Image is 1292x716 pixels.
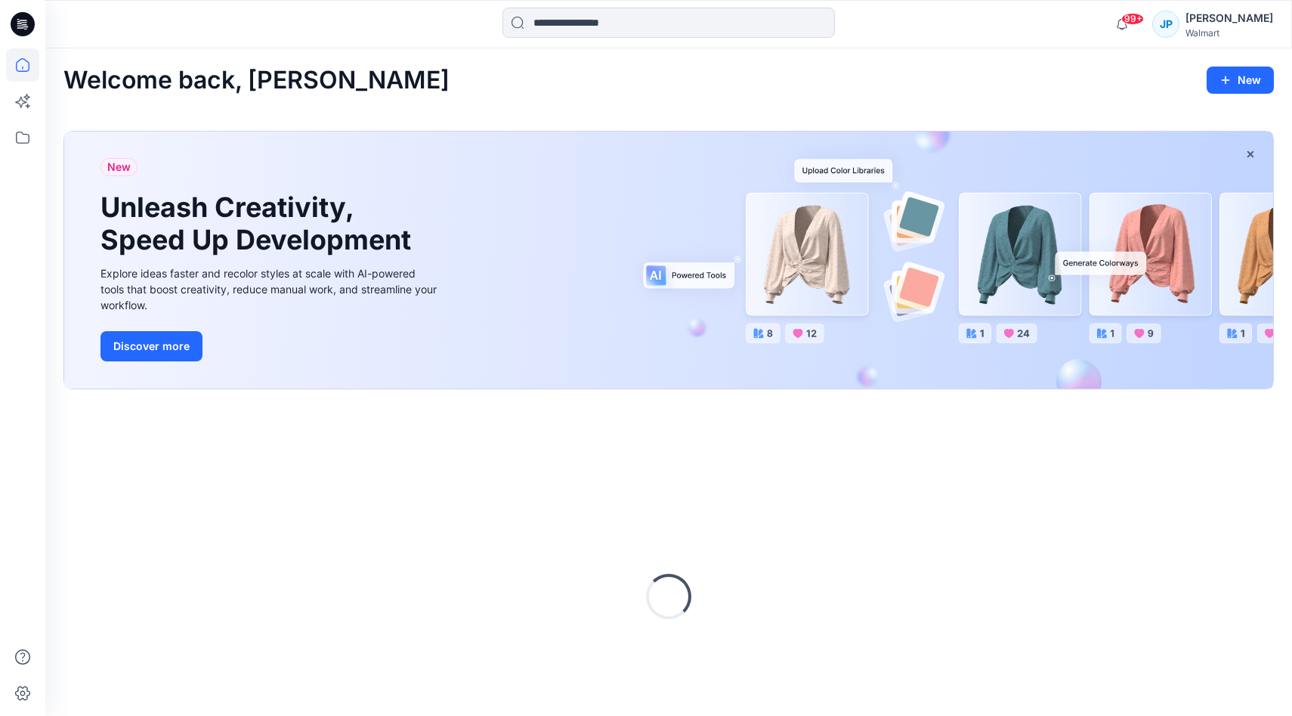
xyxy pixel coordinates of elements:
button: Discover more [100,331,202,361]
h1: Unleash Creativity, Speed Up Development [100,191,418,256]
div: Explore ideas faster and recolor styles at scale with AI-powered tools that boost creativity, red... [100,265,440,313]
span: 99+ [1121,13,1144,25]
a: Discover more [100,331,440,361]
button: New [1207,67,1274,94]
div: Walmart [1185,27,1273,39]
div: JP [1152,11,1179,38]
span: New [107,158,131,176]
div: [PERSON_NAME] [1185,9,1273,27]
h2: Welcome back, [PERSON_NAME] [63,67,450,95]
